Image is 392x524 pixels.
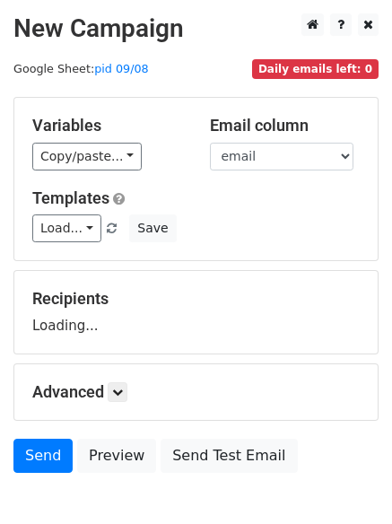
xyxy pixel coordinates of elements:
h5: Recipients [32,289,360,309]
a: Load... [32,214,101,242]
h5: Email column [210,116,361,135]
div: Loading... [32,289,360,336]
small: Google Sheet: [13,62,149,75]
button: Save [129,214,176,242]
a: Daily emails left: 0 [252,62,379,75]
h5: Variables [32,116,183,135]
a: Send [13,439,73,473]
a: Preview [77,439,156,473]
h2: New Campaign [13,13,379,44]
span: Daily emails left: 0 [252,59,379,79]
a: pid 09/08 [94,62,149,75]
a: Templates [32,188,109,207]
h5: Advanced [32,382,360,402]
a: Copy/paste... [32,143,142,170]
a: Send Test Email [161,439,297,473]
